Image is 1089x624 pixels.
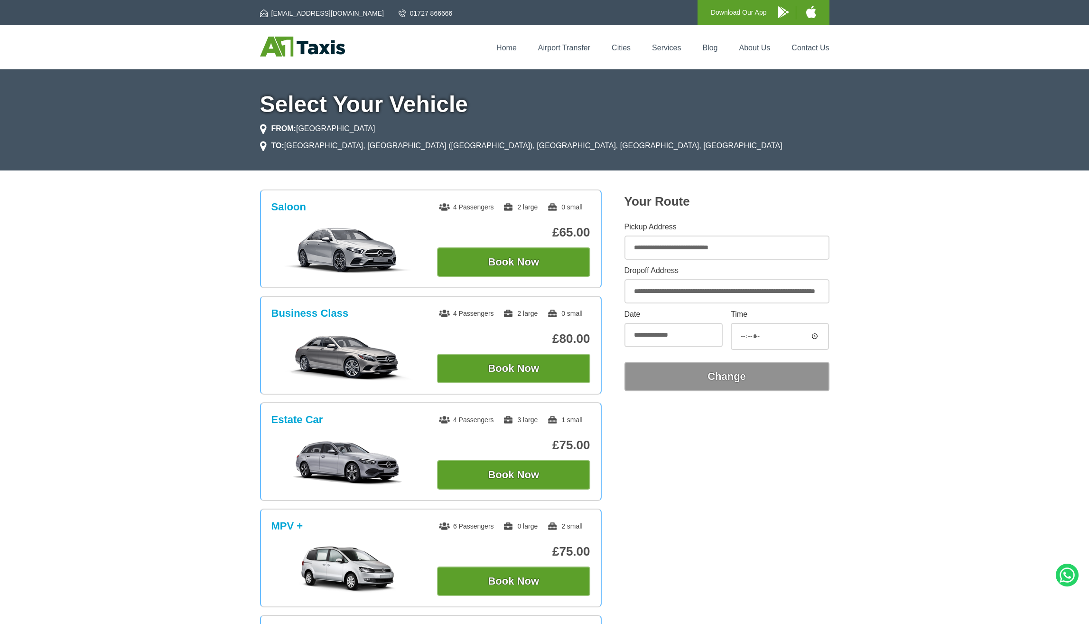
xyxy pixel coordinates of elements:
[399,9,453,18] a: 01727 866666
[437,354,590,383] button: Book Now
[624,194,829,209] h2: Your Route
[437,331,590,346] p: £80.00
[276,227,419,274] img: Saloon
[503,203,538,211] span: 2 large
[778,6,789,18] img: A1 Taxis Android App
[652,44,681,52] a: Services
[260,37,345,57] img: A1 Taxis St Albans LTD
[702,44,717,52] a: Blog
[437,567,590,596] button: Book Now
[271,201,306,213] h3: Saloon
[624,311,723,318] label: Date
[260,140,782,151] li: [GEOGRAPHIC_DATA], [GEOGRAPHIC_DATA] ([GEOGRAPHIC_DATA]), [GEOGRAPHIC_DATA], [GEOGRAPHIC_DATA], [...
[437,544,590,559] p: £75.00
[439,522,494,530] span: 6 Passengers
[276,333,419,380] img: Business Class
[439,310,494,317] span: 4 Passengers
[503,310,538,317] span: 2 large
[806,6,816,18] img: A1 Taxis iPhone App
[260,9,384,18] a: [EMAIL_ADDRESS][DOMAIN_NAME]
[624,267,829,274] label: Dropoff Address
[503,522,538,530] span: 0 large
[260,123,375,134] li: [GEOGRAPHIC_DATA]
[791,44,829,52] a: Contact Us
[271,124,296,132] strong: FROM:
[271,307,349,320] h3: Business Class
[439,416,494,424] span: 4 Passengers
[271,142,284,150] strong: TO:
[276,439,419,487] img: Estate Car
[612,44,631,52] a: Cities
[437,438,590,453] p: £75.00
[439,203,494,211] span: 4 Passengers
[547,203,582,211] span: 0 small
[503,416,538,424] span: 3 large
[547,522,582,530] span: 2 small
[271,414,323,426] h3: Estate Car
[624,362,829,391] button: Change
[547,310,582,317] span: 0 small
[496,44,517,52] a: Home
[538,44,590,52] a: Airport Transfer
[260,93,829,116] h1: Select Your Vehicle
[739,44,771,52] a: About Us
[437,460,590,490] button: Book Now
[437,225,590,240] p: £65.00
[711,7,767,19] p: Download Our App
[731,311,829,318] label: Time
[437,247,590,277] button: Book Now
[624,223,829,231] label: Pickup Address
[271,520,303,532] h3: MPV +
[547,416,582,424] span: 1 small
[276,546,419,593] img: MPV +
